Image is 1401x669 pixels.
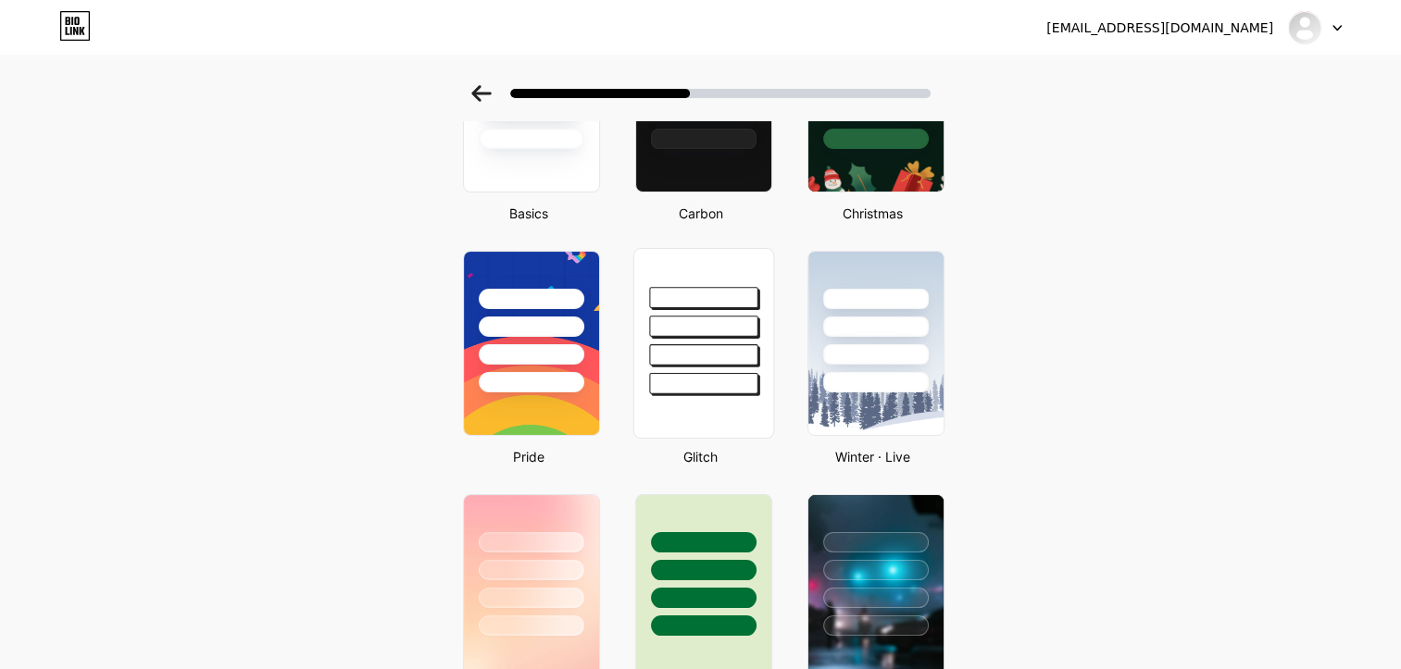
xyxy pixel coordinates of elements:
div: Winter · Live [802,447,944,466]
div: [EMAIL_ADDRESS][DOMAIN_NAME] [1046,19,1273,38]
div: Christmas [802,204,944,223]
div: Glitch [630,447,772,466]
div: Carbon [630,204,772,223]
div: Pride [457,447,600,466]
img: babyslugamedevs [1287,10,1322,45]
div: Basics [457,204,600,223]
